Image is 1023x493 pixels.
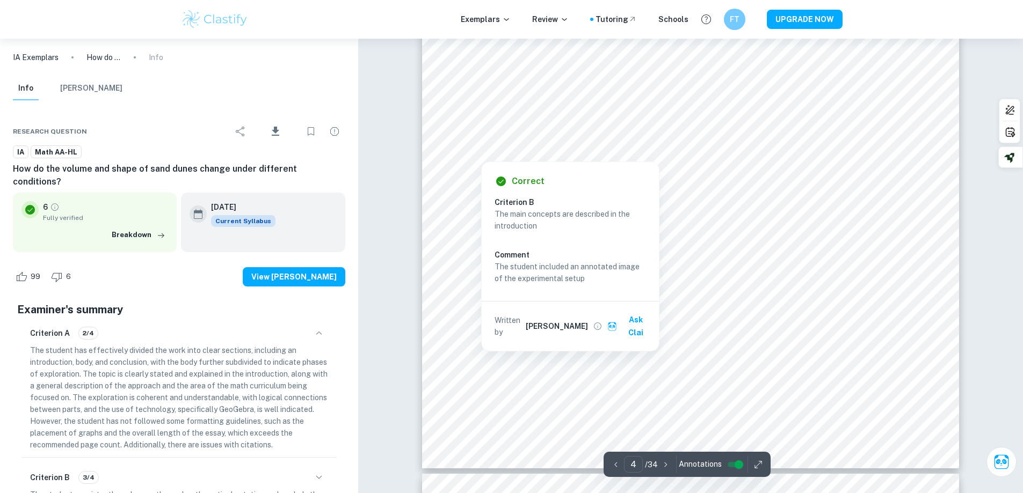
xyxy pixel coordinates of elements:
[607,321,618,332] img: clai.svg
[211,201,267,213] h6: [DATE]
[243,267,345,286] button: View [PERSON_NAME]
[60,77,122,100] button: [PERSON_NAME]
[30,327,70,339] h6: Criterion A
[495,208,646,232] p: The main concepts are described in the introduction
[50,202,60,212] a: Grade fully verified
[79,328,98,338] span: 2/4
[181,9,249,30] img: Clastify logo
[986,447,1017,477] button: Ask Clai
[30,472,70,483] h6: Criterion B
[86,51,121,63] p: How do the volume and shape of sand dunes change under different conditions?
[596,13,637,25] a: Tutoring
[43,213,168,223] span: Fully verified
[495,196,655,208] h6: Criterion B
[17,301,341,318] h5: Examiner's summary
[645,459,658,470] p: / 34
[60,271,77,282] span: 6
[13,51,59,63] a: IA Exemplars
[25,271,46,282] span: 99
[495,261,646,284] p: The student included an annotated image of the experimental setup
[31,147,81,158] span: Math AA-HL
[461,13,511,25] p: Exemplars
[605,310,655,342] button: Ask Clai
[13,268,46,285] div: Like
[48,268,77,285] div: Dislike
[767,10,843,29] button: UPGRADE NOW
[31,145,82,159] a: Math AA-HL
[43,201,48,213] p: 6
[724,9,745,30] button: FT
[495,314,524,338] p: Written by
[728,13,741,25] h6: FT
[697,10,715,28] button: Help and Feedback
[230,121,251,142] div: Share
[512,175,545,188] h6: Correct
[495,249,646,261] h6: Comment
[13,77,39,100] button: Info
[300,121,322,142] div: Bookmark
[13,127,87,136] span: Research question
[532,13,569,25] p: Review
[526,320,588,332] h6: [PERSON_NAME]
[590,319,605,334] button: View full profile
[13,145,28,159] a: IA
[79,473,98,482] span: 3/4
[30,344,328,451] p: The student has effectively divided the work into clear sections, including an introduction, body...
[253,117,298,145] div: Download
[149,51,163,63] p: Info
[109,227,168,243] button: Breakdown
[211,215,275,227] span: Current Syllabus
[324,121,345,142] div: Report issue
[211,215,275,227] div: This exemplar is based on the current syllabus. Feel free to refer to it for inspiration/ideas wh...
[13,163,345,188] h6: How do the volume and shape of sand dunes change under different conditions?
[679,459,722,470] span: Annotations
[13,147,28,158] span: IA
[658,13,688,25] a: Schools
